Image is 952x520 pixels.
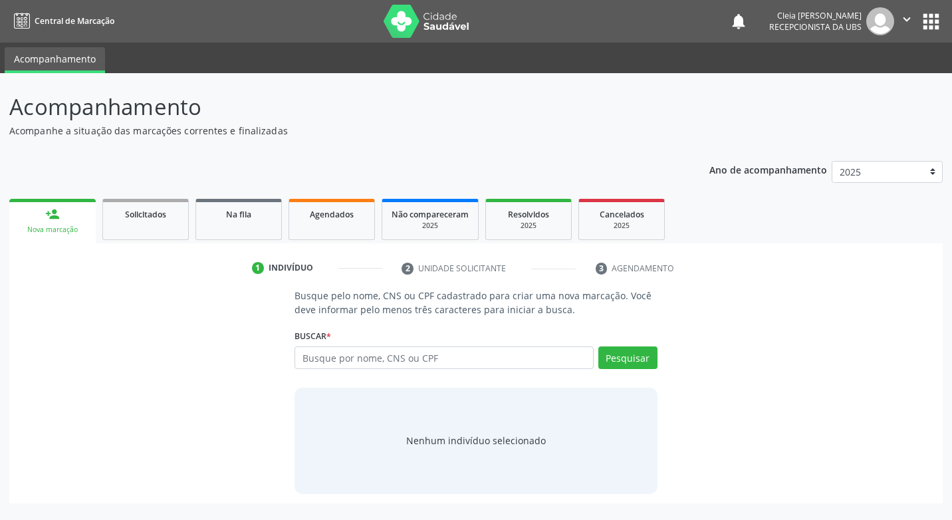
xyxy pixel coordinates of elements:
[899,12,914,27] i: 
[226,209,251,220] span: Na fila
[295,346,593,369] input: Busque por nome, CNS ou CPF
[894,7,919,35] button: 
[9,90,663,124] p: Acompanhamento
[392,221,469,231] div: 2025
[919,10,943,33] button: apps
[310,209,354,220] span: Agendados
[45,207,60,221] div: person_add
[19,225,86,235] div: Nova marcação
[9,124,663,138] p: Acompanhe a situação das marcações correntes e finalizadas
[125,209,166,220] span: Solicitados
[769,21,862,33] span: Recepcionista da UBS
[295,326,331,346] label: Buscar
[709,161,827,178] p: Ano de acompanhamento
[598,346,657,369] button: Pesquisar
[252,262,264,274] div: 1
[9,10,114,32] a: Central de Marcação
[769,10,862,21] div: Cleia [PERSON_NAME]
[729,12,748,31] button: notifications
[588,221,655,231] div: 2025
[508,209,549,220] span: Resolvidos
[35,15,114,27] span: Central de Marcação
[295,289,657,317] p: Busque pelo nome, CNS ou CPF cadastrado para criar uma nova marcação. Você deve informar pelo men...
[600,209,644,220] span: Cancelados
[392,209,469,220] span: Não compareceram
[5,47,105,73] a: Acompanhamento
[406,434,546,448] div: Nenhum indivíduo selecionado
[866,7,894,35] img: img
[269,262,313,274] div: Indivíduo
[495,221,562,231] div: 2025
